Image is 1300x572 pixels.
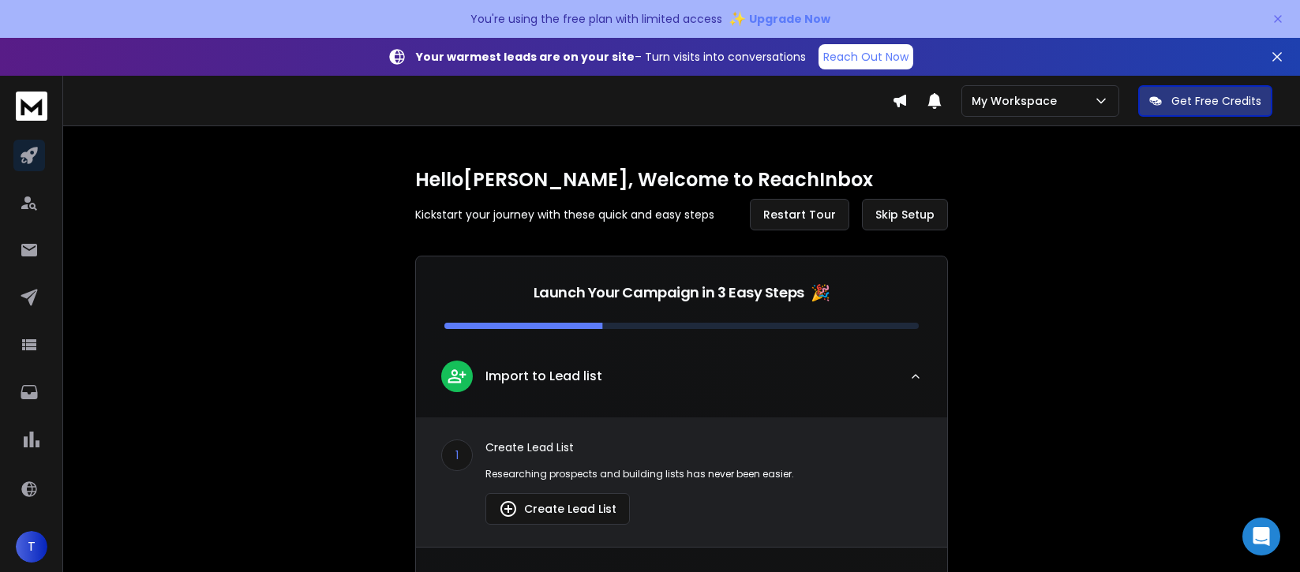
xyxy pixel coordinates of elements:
button: Restart Tour [750,199,849,230]
span: Upgrade Now [749,11,830,27]
p: – Turn visits into conversations [416,49,806,65]
button: T [16,531,47,563]
p: Import to Lead list [485,367,602,386]
button: Get Free Credits [1138,85,1272,117]
p: Researching prospects and building lists has never been easier. [485,468,922,480]
span: ✨ [729,8,746,30]
div: Open Intercom Messenger [1242,518,1280,555]
p: Kickstart your journey with these quick and easy steps [415,207,714,222]
button: Create Lead List [485,493,630,525]
p: Create Lead List [485,439,922,455]
p: Reach Out Now [823,49,909,65]
p: My Workspace [972,93,1063,109]
button: ✨Upgrade Now [729,3,830,35]
h1: Hello [PERSON_NAME] , Welcome to ReachInbox [415,167,948,193]
span: Skip Setup [875,207,935,222]
img: lead [499,499,518,518]
p: Get Free Credits [1171,93,1261,109]
img: logo [16,92,47,121]
a: Reach Out Now [819,44,913,69]
button: Skip Setup [862,199,948,230]
div: leadImport to Lead list [416,417,947,547]
p: You're using the free plan with limited access [470,11,722,27]
button: leadImport to Lead list [416,348,947,417]
div: 1 [441,439,473,471]
span: 🎉 [811,282,830,304]
strong: Your warmest leads are on your site [416,49,635,65]
img: lead [447,366,467,386]
p: Launch Your Campaign in 3 Easy Steps [534,282,804,304]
